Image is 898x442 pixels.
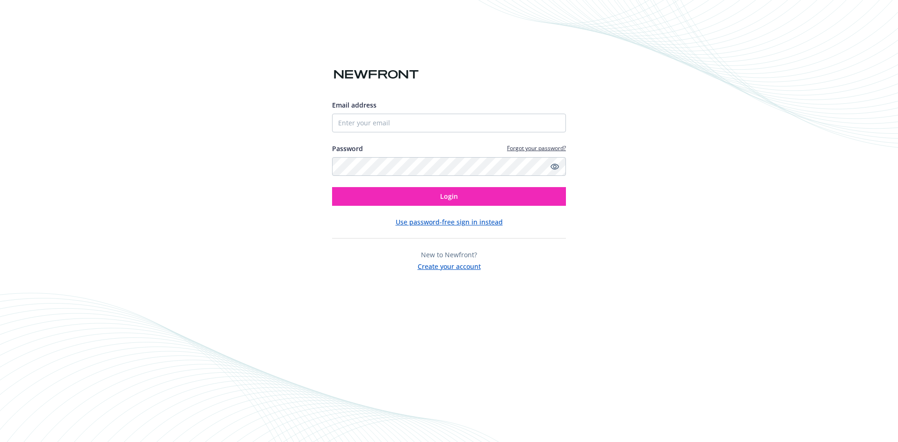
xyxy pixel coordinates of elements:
span: Login [440,192,458,201]
input: Enter your password [332,157,566,176]
label: Password [332,144,363,153]
button: Login [332,187,566,206]
img: Newfront logo [332,66,420,83]
button: Use password-free sign in instead [396,217,503,227]
a: Show password [549,161,560,172]
span: Email address [332,101,377,109]
span: New to Newfront? [421,250,477,259]
button: Create your account [418,260,481,271]
input: Enter your email [332,114,566,132]
a: Forgot your password? [507,144,566,152]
